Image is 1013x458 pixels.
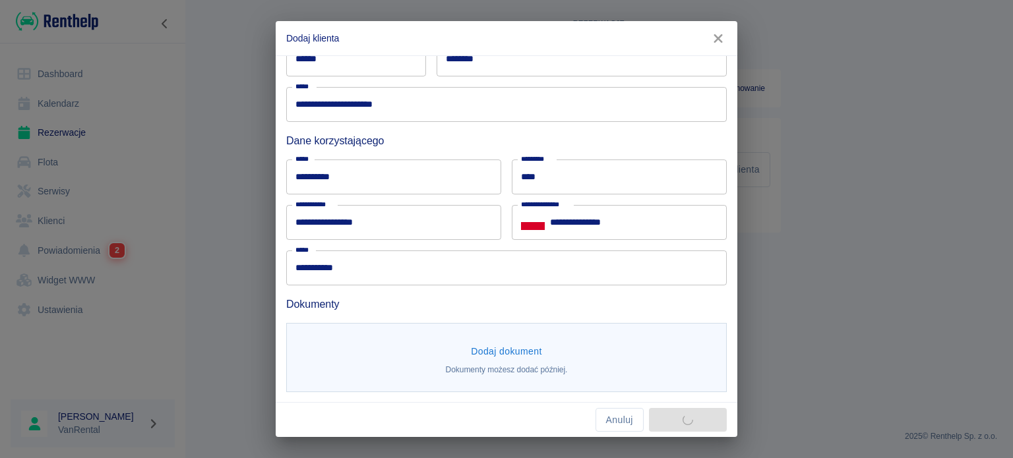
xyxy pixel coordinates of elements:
[596,408,644,432] button: Anuluj
[466,339,547,364] button: Dodaj dokument
[446,364,568,376] p: Dokumenty możesz dodać później.
[521,212,545,232] button: Select country
[276,21,737,55] h2: Dodaj klienta
[286,132,727,149] h6: Dane korzystającego
[286,296,727,312] h6: Dokumenty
